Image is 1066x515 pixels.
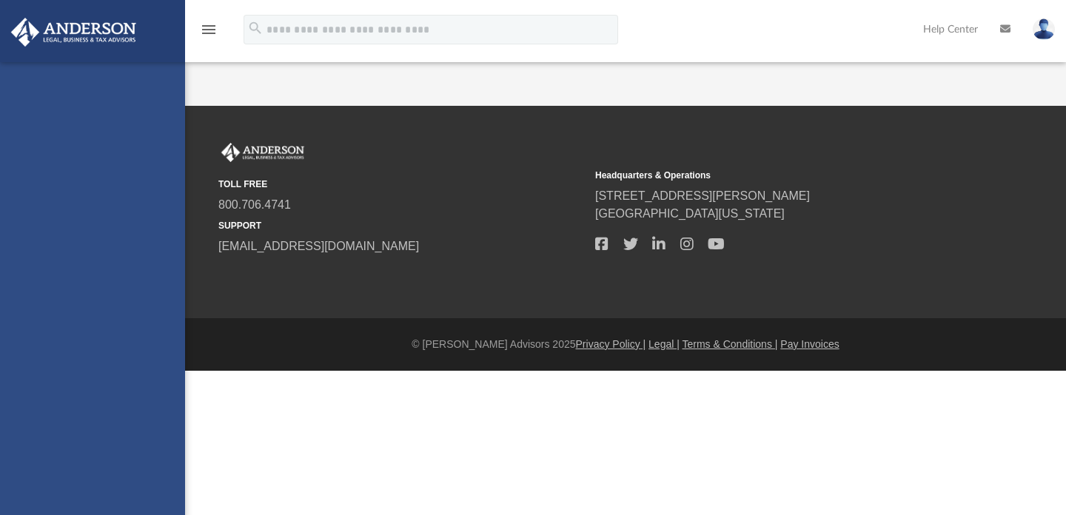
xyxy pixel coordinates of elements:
small: Headquarters & Operations [595,169,962,182]
img: Anderson Advisors Platinum Portal [7,18,141,47]
a: Terms & Conditions | [683,338,778,350]
i: search [247,20,264,36]
small: TOLL FREE [218,178,585,191]
a: Legal | [648,338,680,350]
a: 800.706.4741 [218,198,291,211]
small: SUPPORT [218,219,585,232]
i: menu [200,21,218,38]
a: menu [200,28,218,38]
a: Pay Invoices [780,338,839,350]
a: [STREET_ADDRESS][PERSON_NAME] [595,189,810,202]
a: Privacy Policy | [576,338,646,350]
a: [GEOGRAPHIC_DATA][US_STATE] [595,207,785,220]
div: © [PERSON_NAME] Advisors 2025 [185,337,1066,352]
a: [EMAIL_ADDRESS][DOMAIN_NAME] [218,240,419,252]
img: Anderson Advisors Platinum Portal [218,143,307,162]
img: User Pic [1033,18,1055,40]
